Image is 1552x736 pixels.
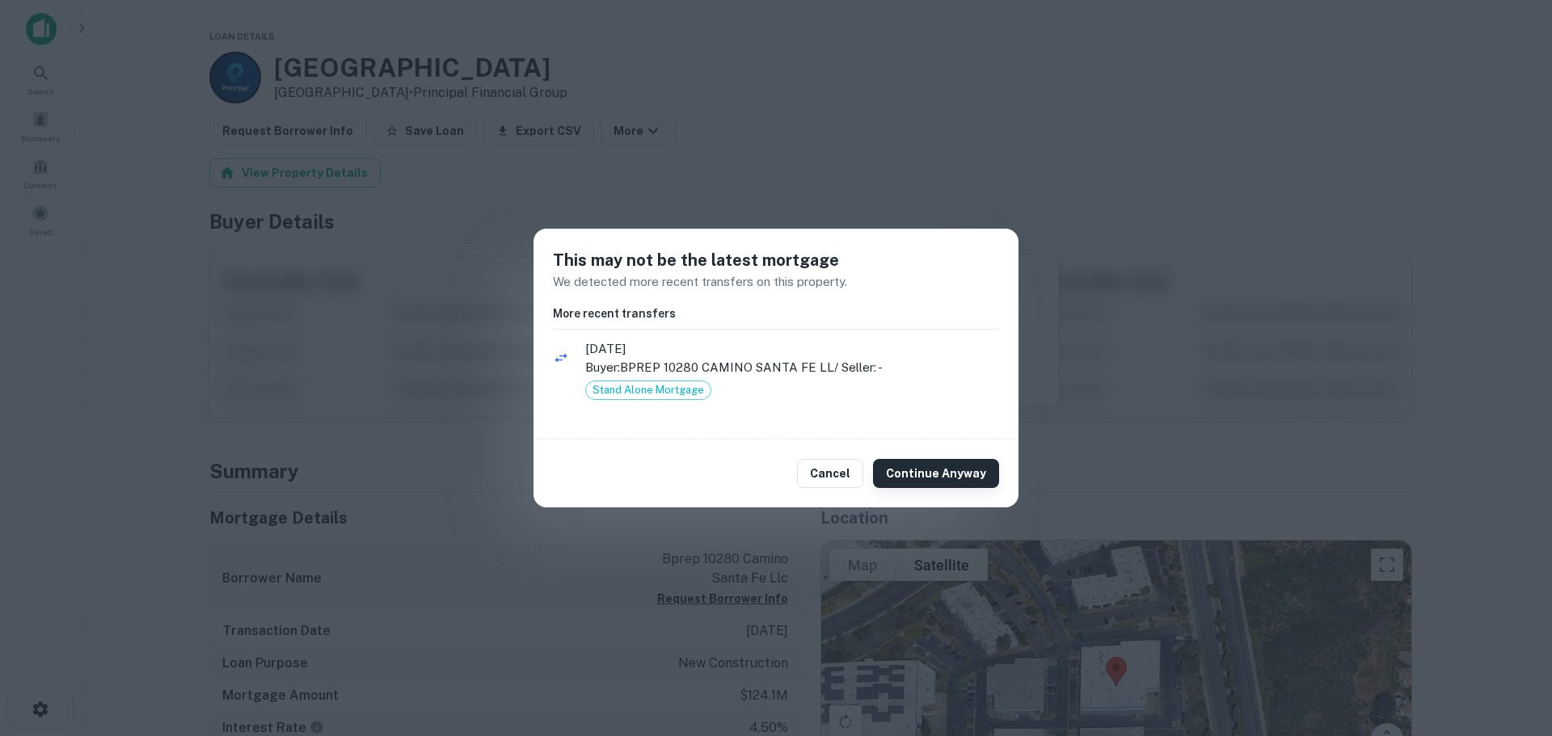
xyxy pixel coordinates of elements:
[1471,607,1552,684] iframe: Chat Widget
[585,381,711,400] div: Stand Alone Mortgage
[553,272,999,292] p: We detected more recent transfers on this property.
[585,358,999,377] p: Buyer: BPREP 10280 CAMINO SANTA FE LL / Seller: -
[797,459,863,488] button: Cancel
[873,459,999,488] button: Continue Anyway
[586,382,711,398] span: Stand Alone Mortgage
[553,305,999,322] h6: More recent transfers
[553,248,999,272] h5: This may not be the latest mortgage
[585,339,999,359] span: [DATE]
